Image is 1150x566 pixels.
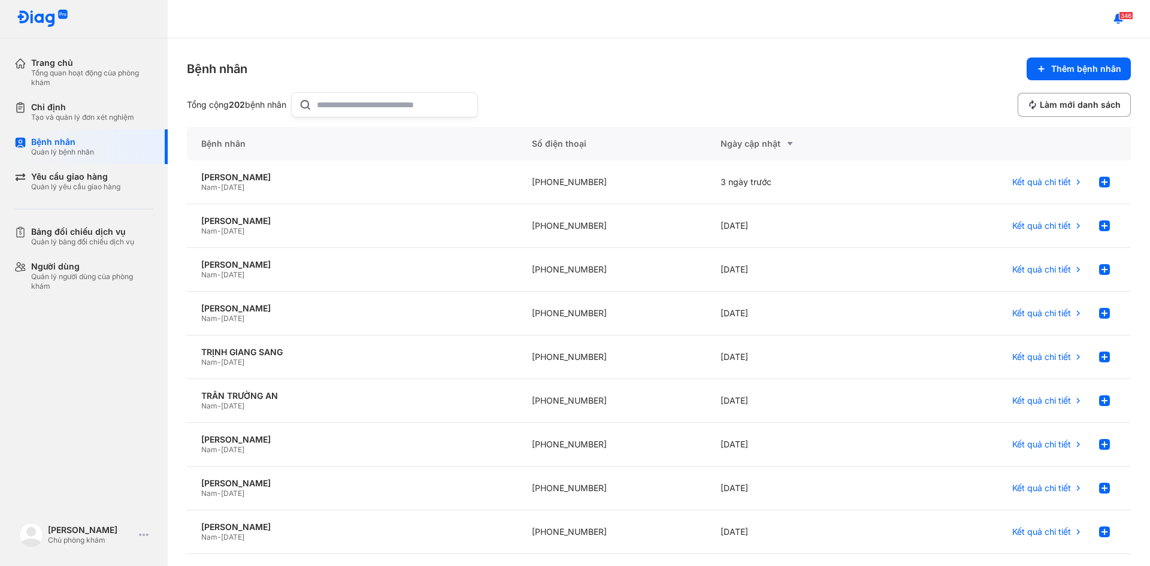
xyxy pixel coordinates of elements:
[1018,93,1131,117] button: Làm mới danh sách
[1012,220,1071,231] span: Kết quả chi tiết
[221,445,244,454] span: [DATE]
[17,10,68,28] img: logo
[31,137,94,147] div: Bệnh nhân
[221,358,244,367] span: [DATE]
[201,391,503,401] div: TRẦN TRƯỜNG AN
[48,535,134,545] div: Chủ phòng khám
[1051,63,1121,74] span: Thêm bệnh nhân
[201,314,217,323] span: Nam
[221,489,244,498] span: [DATE]
[201,434,503,445] div: [PERSON_NAME]
[31,113,134,122] div: Tạo và quản lý đơn xét nghiệm
[706,423,895,467] div: [DATE]
[221,532,244,541] span: [DATE]
[1040,99,1121,110] span: Làm mới danh sách
[221,401,244,410] span: [DATE]
[517,161,706,204] div: [PHONE_NUMBER]
[187,127,517,161] div: Bệnh nhân
[706,335,895,379] div: [DATE]
[217,532,221,541] span: -
[706,379,895,423] div: [DATE]
[1119,11,1133,20] span: 346
[31,272,153,291] div: Quản lý người dùng của phòng khám
[517,467,706,510] div: [PHONE_NUMBER]
[31,102,134,113] div: Chỉ định
[201,347,503,358] div: TRỊNH GIANG SANG
[201,183,217,192] span: Nam
[1012,439,1071,450] span: Kết quả chi tiết
[221,183,244,192] span: [DATE]
[201,489,217,498] span: Nam
[221,226,244,235] span: [DATE]
[1012,526,1071,537] span: Kết quả chi tiết
[201,478,503,489] div: [PERSON_NAME]
[217,270,221,279] span: -
[187,99,286,110] div: Tổng cộng bệnh nhân
[48,525,134,535] div: [PERSON_NAME]
[217,445,221,454] span: -
[201,226,217,235] span: Nam
[1012,395,1071,406] span: Kết quả chi tiết
[1012,352,1071,362] span: Kết quả chi tiết
[201,270,217,279] span: Nam
[201,259,503,270] div: [PERSON_NAME]
[706,467,895,510] div: [DATE]
[201,522,503,532] div: [PERSON_NAME]
[217,358,221,367] span: -
[31,147,94,157] div: Quản lý bệnh nhân
[31,261,153,272] div: Người dùng
[31,237,134,247] div: Quản lý bảng đối chiếu dịch vụ
[201,358,217,367] span: Nam
[31,68,153,87] div: Tổng quan hoạt động của phòng khám
[706,510,895,554] div: [DATE]
[201,303,503,314] div: [PERSON_NAME]
[517,127,706,161] div: Số điện thoại
[706,248,895,292] div: [DATE]
[517,292,706,335] div: [PHONE_NUMBER]
[706,292,895,335] div: [DATE]
[706,161,895,204] div: 3 ngày trước
[706,204,895,248] div: [DATE]
[517,423,706,467] div: [PHONE_NUMBER]
[221,314,244,323] span: [DATE]
[1012,483,1071,494] span: Kết quả chi tiết
[217,314,221,323] span: -
[201,401,217,410] span: Nam
[19,523,43,547] img: logo
[517,510,706,554] div: [PHONE_NUMBER]
[1012,308,1071,319] span: Kết quả chi tiết
[31,171,120,182] div: Yêu cầu giao hàng
[1012,264,1071,275] span: Kết quả chi tiết
[31,57,153,68] div: Trang chủ
[201,532,217,541] span: Nam
[201,172,503,183] div: [PERSON_NAME]
[229,99,245,110] span: 202
[517,379,706,423] div: [PHONE_NUMBER]
[517,204,706,248] div: [PHONE_NUMBER]
[201,445,217,454] span: Nam
[221,270,244,279] span: [DATE]
[31,226,134,237] div: Bảng đối chiếu dịch vụ
[217,489,221,498] span: -
[201,216,503,226] div: [PERSON_NAME]
[517,335,706,379] div: [PHONE_NUMBER]
[1027,57,1131,80] button: Thêm bệnh nhân
[217,226,221,235] span: -
[517,248,706,292] div: [PHONE_NUMBER]
[31,182,120,192] div: Quản lý yêu cầu giao hàng
[1012,177,1071,187] span: Kết quả chi tiết
[217,183,221,192] span: -
[187,60,247,77] div: Bệnh nhân
[217,401,221,410] span: -
[721,137,880,151] div: Ngày cập nhật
